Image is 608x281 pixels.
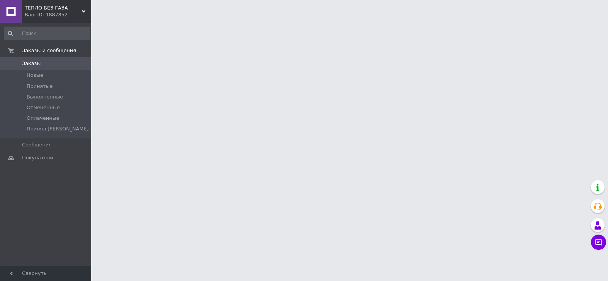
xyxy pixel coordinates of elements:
[27,104,60,111] span: Отмененные
[27,83,53,90] span: Принятые
[591,235,606,250] button: Чат с покупателем
[22,47,76,54] span: Заказы и сообщения
[22,154,53,161] span: Покупатели
[27,94,63,100] span: Выполненные
[27,72,43,79] span: Новые
[4,27,90,40] input: Поиск
[25,5,82,11] span: ТЕПЛО БЕЗ ГАЗА
[27,125,89,132] span: Принял [PERSON_NAME]
[25,11,91,18] div: Ваш ID: 1887852
[27,115,59,122] span: Оплаченные
[22,60,41,67] span: Заказы
[22,141,52,148] span: Сообщения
